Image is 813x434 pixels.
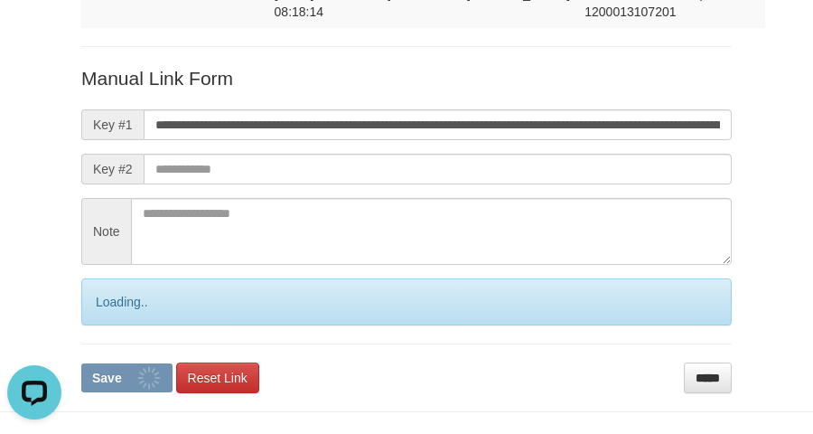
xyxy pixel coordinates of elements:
[7,7,61,61] button: Open LiveChat chat widget
[81,278,732,325] div: Loading..
[81,65,732,91] p: Manual Link Form
[81,109,144,140] span: Key #1
[176,363,259,393] a: Reset Link
[584,5,676,19] span: Copy 1200013107201 to clipboard
[81,198,131,265] span: Note
[92,371,122,385] span: Save
[188,371,248,385] span: Reset Link
[81,154,144,184] span: Key #2
[81,363,173,392] button: Save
